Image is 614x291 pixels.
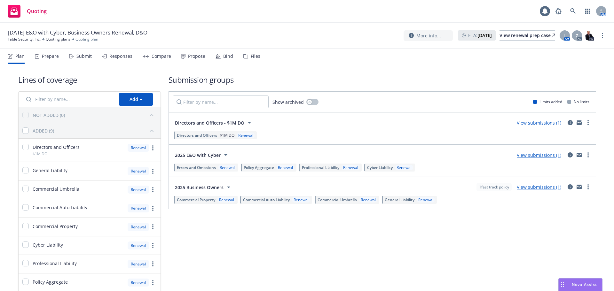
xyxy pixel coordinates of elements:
a: more [584,183,592,191]
div: Renewal [277,165,294,170]
span: Commercial Property [177,197,215,203]
div: Renewal [292,197,310,203]
span: Professional Liability [302,165,339,170]
a: Switch app [581,5,594,18]
span: $1M DO [220,133,234,138]
button: Directors and Officers - $1M DO [173,116,256,129]
span: [DATE] E&O with Cyber, Business Owners Renewal, D&O [8,29,147,36]
a: more [149,204,157,212]
a: circleInformation [566,183,574,191]
span: Professional Liability [33,260,77,267]
a: View renewal prep case [500,30,555,41]
div: Drag to move [559,279,567,291]
button: Nova Assist [558,278,602,291]
a: more [149,279,157,287]
div: Compare [152,54,171,59]
div: Renewal [128,144,149,152]
span: Show archived [272,99,304,105]
a: View submissions (1) [517,120,561,126]
div: Renewal [237,133,255,138]
span: ETA : [468,32,492,39]
a: more [584,151,592,159]
span: Errors and Omissions [177,165,216,170]
a: Fable Security, Inc. [8,36,41,42]
div: Renewal [342,165,359,170]
span: Quoting [27,9,47,14]
a: Report a Bug [552,5,565,18]
div: Renewal [218,197,235,203]
span: Cyber Liability [367,165,393,170]
a: more [149,167,157,175]
div: Limits added [533,99,562,104]
a: mail [575,151,583,159]
a: circleInformation [566,119,574,126]
span: Directors and Officers - $1M DO [175,119,244,126]
a: mail [575,183,583,191]
span: 2025 Business Owners [175,184,224,191]
span: Commercial Umbrella [318,197,357,203]
strong: [DATE] [477,32,492,38]
div: Responses [109,54,132,59]
div: Renewal [128,186,149,194]
a: more [149,223,157,231]
div: Renewal [128,204,149,212]
div: Renewal [395,165,413,170]
a: more [149,260,157,268]
h1: Submission groups [169,74,596,85]
div: Renewal [359,197,377,203]
div: Renewal [128,167,149,175]
a: View submissions (1) [517,152,561,158]
button: NOT ADDED (0) [33,110,157,120]
a: circleInformation [566,151,574,159]
span: More info... [416,32,441,39]
button: 2025 Business Owners [173,181,235,194]
span: Directors and Officers [177,133,217,138]
a: more [599,32,606,39]
a: Search [567,5,579,18]
div: Renewal [128,241,149,249]
span: General Liability [33,167,67,174]
span: Policy Aggregate [33,279,68,285]
div: Renewal [128,223,149,231]
span: Commercial Umbrella [33,186,79,192]
div: Renewal [128,260,149,268]
span: 1 fast track policy [479,184,509,190]
div: View renewal prep case [500,31,555,40]
button: Add [119,93,153,106]
div: Plan [15,54,25,59]
a: Quoting [5,2,49,20]
div: Files [251,54,260,59]
a: more [584,119,592,126]
div: NOT ADDED (0) [33,112,65,119]
div: Renewal [128,279,149,287]
a: mail [575,119,583,126]
div: Add [130,93,142,105]
div: ADDED (9) [33,127,54,134]
button: 2025 E&O with Cyber [173,149,232,161]
span: General Liability [385,197,414,203]
a: more [149,241,157,249]
div: Propose [188,54,205,59]
div: Bind [223,54,233,59]
a: more [149,144,157,152]
span: $1M DO [33,151,47,157]
span: Commercial Property [33,223,78,230]
img: photo [584,30,594,41]
span: Z [576,32,578,39]
div: Renewal [218,165,236,170]
a: View submissions (1) [517,184,561,190]
input: Filter by name... [173,96,269,108]
span: 2025 E&O with Cyber [175,152,221,158]
div: Renewal [417,197,435,203]
h1: Lines of coverage [18,74,161,85]
span: Commercial Auto Liability [243,197,290,203]
div: Prepare [42,54,59,59]
button: ADDED (9) [33,126,157,136]
a: Quoting plans [46,36,70,42]
div: No limits [567,99,589,104]
span: Cyber Liability [33,241,63,248]
div: Submit [76,54,92,59]
span: L [563,32,566,39]
a: more [149,186,157,194]
input: Filter by name... [22,93,115,106]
